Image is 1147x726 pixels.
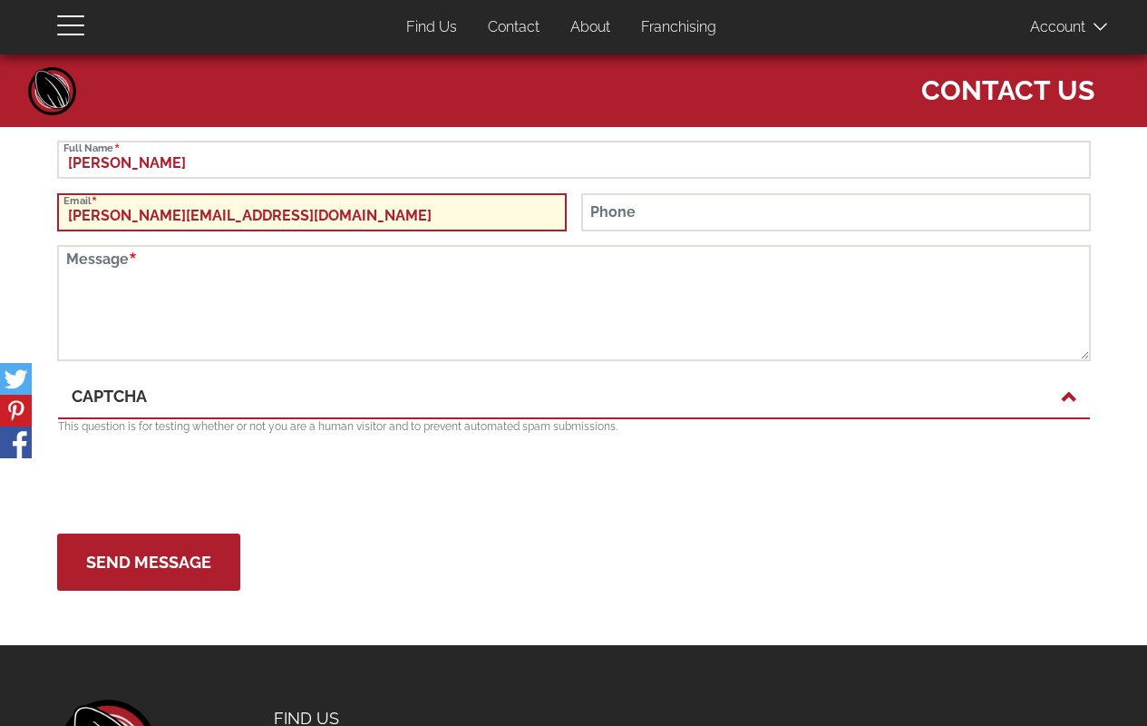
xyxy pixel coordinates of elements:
input: Email [57,193,567,231]
a: Contact [474,10,553,45]
a: Home [25,64,80,118]
button: Send Message [57,534,240,591]
input: Full Name [57,141,1091,179]
span: Contact Us [921,64,1094,109]
a: Franchising [627,10,730,45]
p: This question is for testing whether or not you are a human visitor and to prevent automated spam... [58,419,1090,435]
input: Phone [581,193,1091,231]
iframe: reCAPTCHA [58,444,334,515]
a: About [557,10,624,45]
a: CAPTCHA [72,385,1076,408]
a: Find Us [393,10,471,45]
